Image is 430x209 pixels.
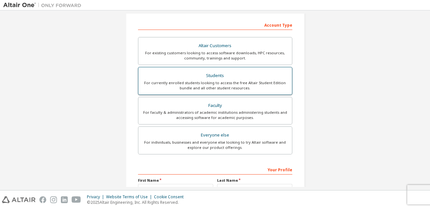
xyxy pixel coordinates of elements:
img: altair_logo.svg [2,196,35,203]
div: For existing customers looking to access software downloads, HPC resources, community, trainings ... [142,50,288,61]
div: Account Type [138,20,292,30]
div: Your Profile [138,164,292,175]
label: Last Name [217,178,292,183]
div: Website Terms of Use [106,194,154,200]
img: youtube.svg [72,196,81,203]
div: Cookie Consent [154,194,187,200]
img: linkedin.svg [61,196,68,203]
img: instagram.svg [50,196,57,203]
img: Altair One [3,2,85,8]
div: Privacy [87,194,106,200]
div: Everyone else [142,131,288,140]
div: For individuals, businesses and everyone else looking to try Altair software and explore our prod... [142,140,288,150]
div: Altair Customers [142,41,288,50]
div: For faculty & administrators of academic institutions administering students and accessing softwa... [142,110,288,120]
img: facebook.svg [39,196,46,203]
div: Faculty [142,101,288,110]
div: Students [142,71,288,80]
p: © 2025 Altair Engineering, Inc. All Rights Reserved. [87,200,187,205]
div: For currently enrolled students looking to access the free Altair Student Edition bundle and all ... [142,80,288,91]
label: First Name [138,178,213,183]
